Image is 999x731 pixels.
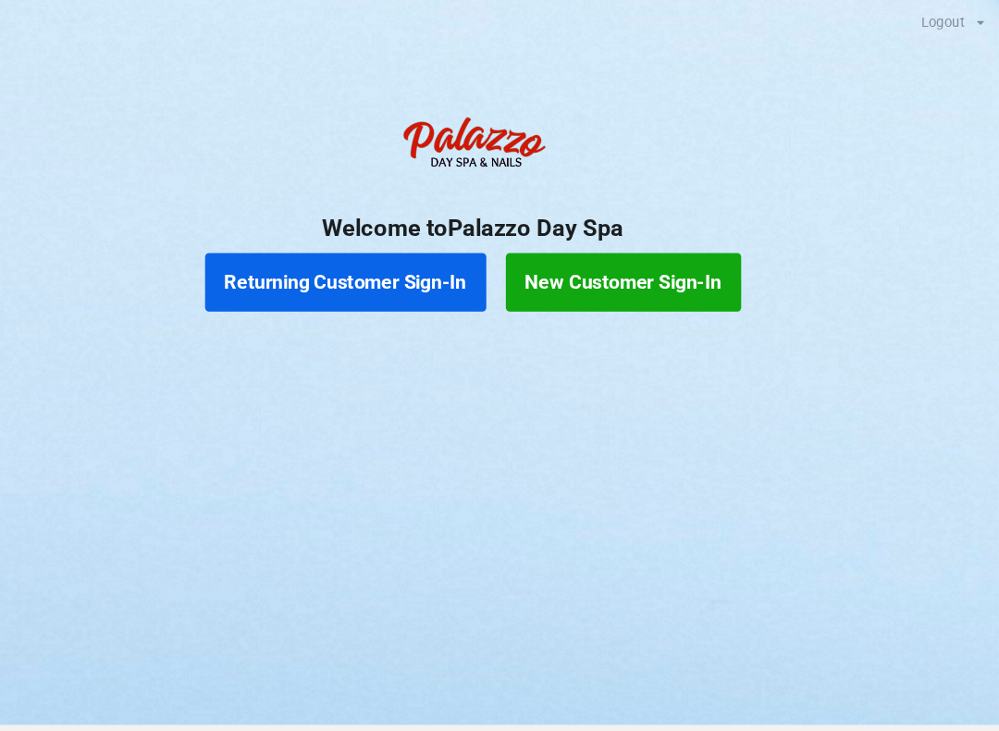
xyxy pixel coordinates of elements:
img: PalazzoDaySpaNails-Logo.png [425,101,573,175]
div: Logout [924,14,966,27]
b: uick tart ystem v 5.0.8 [436,700,586,718]
img: favicon.ico [413,700,431,718]
span: S [500,701,509,716]
button: Returning Customer Sign-In [246,240,512,295]
span: S [472,701,480,716]
span: Q [436,701,446,716]
button: New Customer Sign-In [531,240,754,295]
